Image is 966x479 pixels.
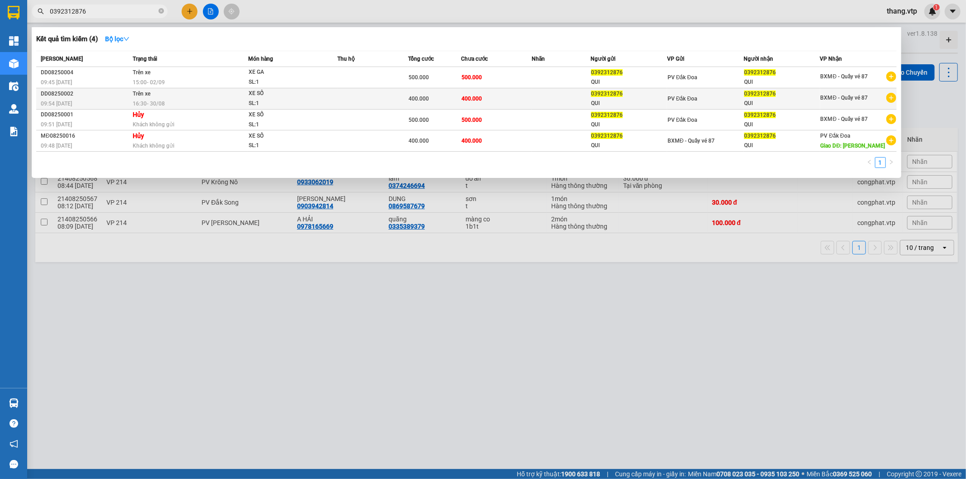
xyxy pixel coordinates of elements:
span: 0392312876 [591,91,623,97]
strong: Bộ lọc [105,35,130,43]
li: Next Page [886,157,897,168]
strong: Hủy [133,132,144,139]
span: Trên xe [133,91,150,97]
li: Previous Page [864,157,875,168]
span: 400.000 [409,96,429,102]
img: warehouse-icon [9,398,19,408]
span: Giao DĐ: [PERSON_NAME] [821,143,885,149]
img: warehouse-icon [9,59,19,68]
span: PV Đắk Đoa [668,96,697,102]
span: plus-circle [886,114,896,124]
span: Khách không gửi [133,121,174,128]
span: message [10,460,18,469]
img: solution-icon [9,127,19,136]
span: PV Đắk Đoa [821,133,850,139]
div: SL: 1 [249,77,317,87]
img: warehouse-icon [9,104,19,114]
span: plus-circle [886,72,896,81]
span: 500.000 [409,74,429,81]
span: 500.000 [461,117,482,123]
span: 400.000 [461,138,482,144]
div: XE GA [249,67,317,77]
div: DD08250001 [41,110,130,120]
span: 500.000 [409,117,429,123]
span: 500.000 [461,74,482,81]
span: BXMĐ - Quầy vé 87 [821,73,868,80]
span: Tổng cước [408,56,434,62]
img: logo-vxr [8,6,19,19]
div: QUI [744,141,820,150]
span: right [889,159,894,165]
span: 09:48 [DATE] [41,143,72,149]
div: QUI [591,120,667,129]
button: right [886,157,897,168]
a: 1 [875,158,885,168]
span: 0392312876 [591,133,623,139]
span: plus-circle [886,93,896,103]
li: 1 [875,157,886,168]
span: BXMĐ - Quầy vé 87 [821,116,868,122]
span: Chưa cước [461,56,488,62]
div: XE SỐ [249,89,317,99]
h3: Kết quả tìm kiếm ( 4 ) [36,34,98,44]
span: plus-circle [886,135,896,145]
span: 15:00 - 02/09 [133,79,165,86]
div: SL: 1 [249,99,317,109]
span: Trên xe [133,69,150,76]
div: QUI [591,141,667,150]
div: QUI [744,77,820,87]
span: question-circle [10,419,18,428]
span: 400.000 [461,96,482,102]
img: dashboard-icon [9,36,19,46]
span: 0392312876 [591,112,623,118]
span: 0392312876 [744,69,776,76]
input: Tìm tên, số ĐT hoặc mã đơn [50,6,157,16]
span: left [867,159,872,165]
div: QUI [591,99,667,108]
span: notification [10,440,18,448]
div: SL: 1 [249,120,317,130]
div: SL: 1 [249,141,317,151]
span: PV Đắk Đoa [668,117,697,123]
img: warehouse-icon [9,81,19,91]
span: 0392312876 [744,112,776,118]
span: VP Gửi [667,56,684,62]
button: Bộ lọcdown [98,32,137,46]
div: QUI [744,120,820,129]
div: XE SỐ [249,131,317,141]
span: Khách không gửi [133,143,174,149]
span: [PERSON_NAME] [41,56,83,62]
div: XE SỐ [249,110,317,120]
div: DD08250004 [41,68,130,77]
div: QUI [591,77,667,87]
strong: Hủy [133,111,144,118]
span: 0392312876 [744,133,776,139]
span: 0392312876 [591,69,623,76]
div: QUI [744,99,820,108]
span: 09:54 [DATE] [41,101,72,107]
span: Người nhận [744,56,773,62]
span: 0392312876 [744,91,776,97]
span: Nhãn [532,56,545,62]
div: MĐ08250016 [41,131,130,141]
span: BXMĐ - Quầy vé 87 [668,138,715,144]
span: 16:30 - 30/08 [133,101,165,107]
span: close-circle [159,7,164,16]
span: search [38,8,44,14]
div: DD08250002 [41,89,130,99]
span: Trạng thái [133,56,157,62]
span: down [123,36,130,42]
span: 09:45 [DATE] [41,79,72,86]
span: Thu hộ [337,56,355,62]
span: PV Đắk Đoa [668,74,697,81]
span: BXMĐ - Quầy vé 87 [821,95,868,101]
span: 09:51 [DATE] [41,121,72,128]
span: close-circle [159,8,164,14]
span: VP Nhận [820,56,842,62]
span: Người gửi [591,56,615,62]
button: left [864,157,875,168]
span: Món hàng [248,56,273,62]
span: 400.000 [409,138,429,144]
